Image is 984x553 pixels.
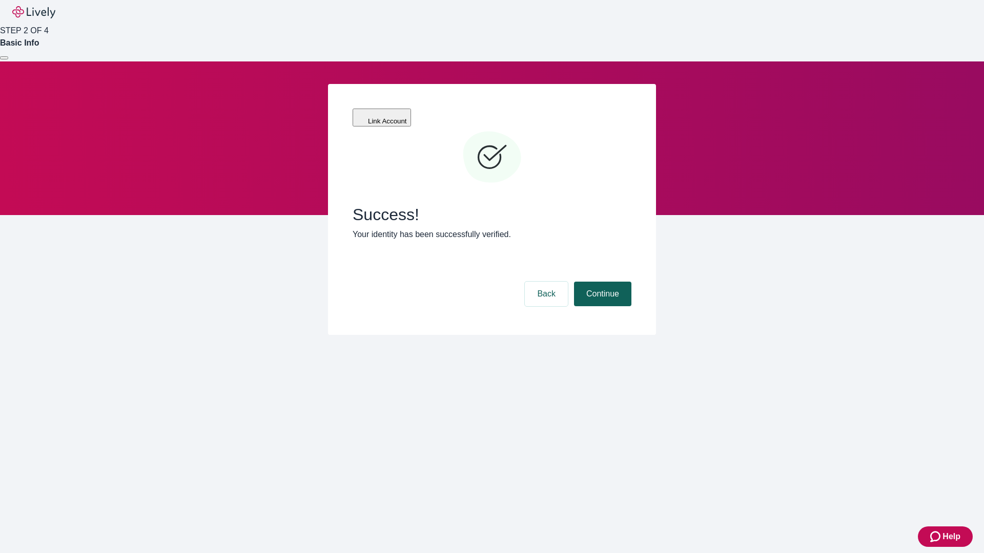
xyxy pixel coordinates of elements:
img: Lively [12,6,55,18]
button: Link Account [353,109,411,126]
button: Zendesk support iconHelp [918,526,973,547]
button: Continue [574,282,631,306]
p: Your identity has been successfully verified. [353,228,631,241]
svg: Zendesk support icon [930,530,942,543]
button: Back [525,282,568,306]
span: Help [942,530,960,543]
span: Success! [353,205,631,224]
svg: Checkmark icon [461,127,523,188]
